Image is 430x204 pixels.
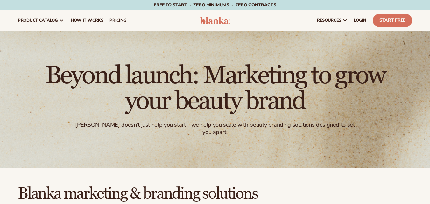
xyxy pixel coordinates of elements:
[109,18,126,23] span: pricing
[67,10,107,31] a: How It Works
[351,10,370,31] a: LOGIN
[15,10,67,31] a: product catalog
[154,2,276,8] span: Free to start · ZERO minimums · ZERO contracts
[314,10,351,31] a: resources
[71,18,103,23] span: How It Works
[200,17,230,24] img: logo
[18,18,58,23] span: product catalog
[373,14,412,27] a: Start Free
[354,18,366,23] span: LOGIN
[40,63,390,114] h1: Beyond launch: Marketing to grow your beauty brand
[106,10,130,31] a: pricing
[317,18,341,23] span: resources
[75,121,355,136] div: [PERSON_NAME] doesn't just help you start - we help you scale with beauty branding solutions desi...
